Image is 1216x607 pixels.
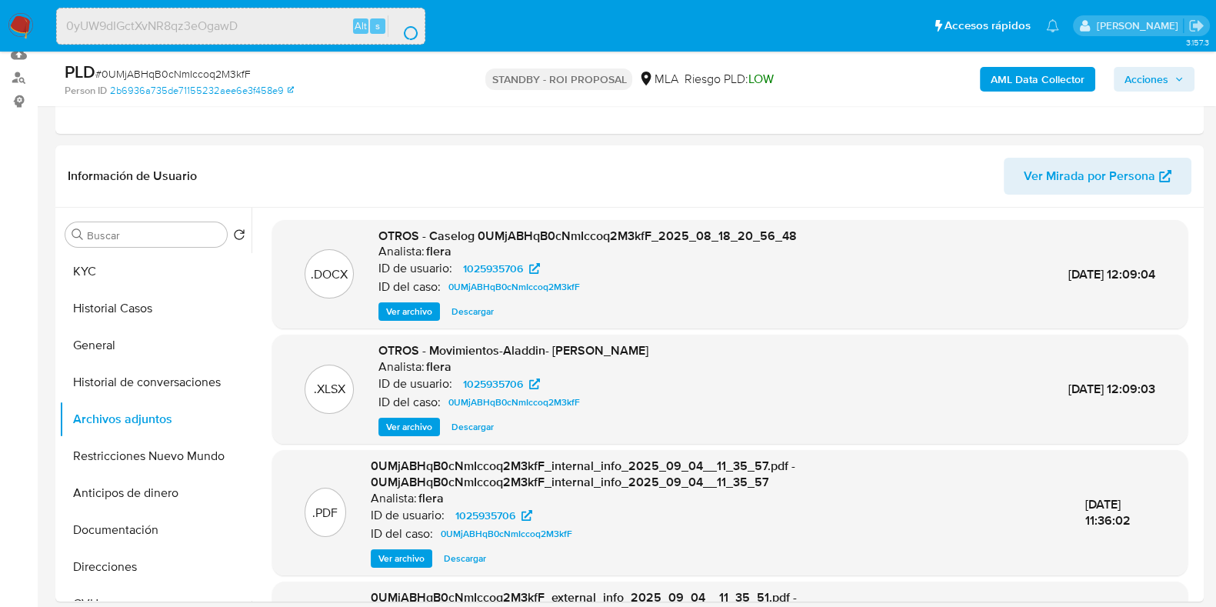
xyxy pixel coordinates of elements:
span: 1025935706 [463,259,523,278]
b: AML Data Collector [991,67,1084,92]
span: Ver archivo [378,551,425,566]
b: PLD [65,59,95,84]
button: Ver archivo [378,418,440,436]
button: Ver archivo [371,549,432,568]
span: OTROS - Movimientos-Aladdin- [PERSON_NAME] [378,342,648,359]
button: Anticipos de dinero [59,475,252,512]
a: 1025935706 [454,259,549,278]
span: Ver archivo [386,304,432,319]
span: [DATE] 11:36:02 [1085,495,1131,530]
p: STANDBY - ROI PROPOSAL [485,68,632,90]
span: Alt [355,18,367,33]
span: 0UMjABHqB0cNmIccoq2M3kfF [441,525,572,543]
div: MLA [638,71,678,88]
p: .XLSX [314,381,345,398]
input: Buscar usuario o caso... [57,16,425,36]
b: Person ID [65,84,107,98]
span: Descargar [451,419,494,435]
button: Documentación [59,512,252,549]
span: 0UMjABHqB0cNmIccoq2M3kfF_internal_info_2025_09_04__11_35_57.pdf - 0UMjABHqB0cNmIccoq2M3kfF_intern... [371,457,795,492]
span: Riesgo PLD: [684,71,773,88]
button: Descargar [444,302,501,321]
a: 0UMjABHqB0cNmIccoq2M3kfF [442,393,586,412]
p: ID de usuario: [371,508,445,523]
span: LOW [748,70,773,88]
button: Ver Mirada por Persona [1004,158,1191,195]
a: 1025935706 [454,375,549,393]
p: ID del caso: [378,395,441,410]
p: ID del caso: [371,526,433,542]
span: [DATE] 12:09:04 [1068,265,1155,283]
h6: flera [426,359,451,375]
a: 0UMjABHqB0cNmIccoq2M3kfF [442,278,586,296]
p: Analista: [378,244,425,259]
a: 0UMjABHqB0cNmIccoq2M3kfF [435,525,578,543]
button: AML Data Collector [980,67,1095,92]
button: Descargar [436,549,494,568]
span: 1025935706 [455,506,515,525]
h1: Información de Usuario [68,168,197,184]
span: Ver Mirada por Persona [1024,158,1155,195]
span: Descargar [451,304,494,319]
span: 0UMjABHqB0cNmIccoq2M3kfF [448,278,580,296]
input: Buscar [87,228,221,242]
a: 2b6936a735de71155232aee6e3f458e9 [110,84,294,98]
button: Volver al orden por defecto [233,228,245,245]
span: [DATE] 12:09:03 [1068,380,1155,398]
span: 0UMjABHqB0cNmIccoq2M3kfF [448,393,580,412]
p: Analista: [371,491,417,506]
span: 1025935706 [463,375,523,393]
span: 3.157.3 [1185,36,1208,48]
a: 1025935706 [446,506,541,525]
button: Historial Casos [59,290,252,327]
a: Salir [1188,18,1204,34]
span: OTROS - Caselog 0UMjABHqB0cNmIccoq2M3kfF_2025_08_18_20_56_48 [378,227,797,245]
button: Historial de conversaciones [59,364,252,401]
span: # 0UMjABHqB0cNmIccoq2M3kfF [95,66,251,82]
a: Notificaciones [1046,19,1059,32]
span: Ver archivo [386,419,432,435]
p: ID de usuario: [378,261,452,276]
h6: flera [418,491,444,506]
p: .DOCX [311,266,348,283]
button: General [59,327,252,364]
p: ID de usuario: [378,376,452,392]
h6: flera [426,244,451,259]
span: Accesos rápidos [944,18,1031,34]
button: Restricciones Nuevo Mundo [59,438,252,475]
button: search-icon [388,15,419,37]
button: KYC [59,253,252,290]
p: .PDF [312,505,338,522]
button: Direcciones [59,549,252,585]
button: Archivos adjuntos [59,401,252,438]
span: Descargar [444,551,486,566]
p: ID del caso: [378,279,441,295]
button: Descargar [444,418,501,436]
p: florencia.lera@mercadolibre.com [1096,18,1183,33]
span: Acciones [1124,67,1168,92]
span: s [375,18,380,33]
button: Acciones [1114,67,1194,92]
button: Ver archivo [378,302,440,321]
p: Analista: [378,359,425,375]
button: Buscar [72,228,84,241]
